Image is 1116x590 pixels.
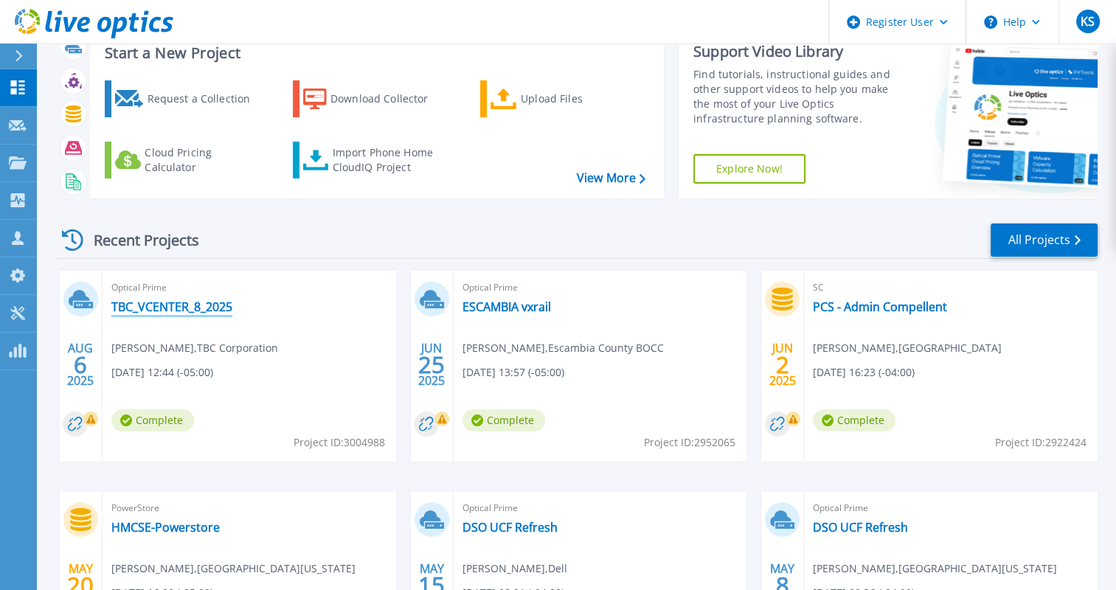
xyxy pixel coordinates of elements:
[111,364,213,381] span: [DATE] 12:44 (-05:00)
[105,45,645,61] h3: Start a New Project
[813,409,895,431] span: Complete
[693,67,904,126] div: Find tutorials, instructional guides and other support videos to help you make the most of your L...
[813,340,1002,356] span: [PERSON_NAME] , [GEOGRAPHIC_DATA]
[74,358,87,371] span: 6
[813,280,1089,296] span: SC
[462,520,558,535] a: DSO UCF Refresh
[462,364,564,381] span: [DATE] 13:57 (-05:00)
[332,145,447,175] div: Import Phone Home CloudIQ Project
[111,409,194,431] span: Complete
[813,299,947,314] a: PCS - Admin Compellent
[769,338,797,392] div: JUN 2025
[1081,15,1095,27] span: KS
[480,80,645,117] a: Upload Files
[776,358,789,371] span: 2
[521,84,639,114] div: Upload Files
[57,222,219,258] div: Recent Projects
[462,500,738,516] span: Optical Prime
[111,520,220,535] a: HMCSE-Powerstore
[462,340,664,356] span: [PERSON_NAME] , Escambia County BOCC
[577,171,645,185] a: View More
[462,560,567,577] span: [PERSON_NAME] , Dell
[111,560,356,577] span: [PERSON_NAME] , [GEOGRAPHIC_DATA][US_STATE]
[995,434,1086,451] span: Project ID: 2922424
[111,500,387,516] span: PowerStore
[111,280,387,296] span: Optical Prime
[111,340,278,356] span: [PERSON_NAME] , TBC Corporation
[105,80,269,117] a: Request a Collection
[462,409,545,431] span: Complete
[330,84,448,114] div: Download Collector
[418,358,445,371] span: 25
[66,338,94,392] div: AUG 2025
[991,223,1098,257] a: All Projects
[462,299,551,314] a: ESCAMBIA vxrail
[813,560,1057,577] span: [PERSON_NAME] , [GEOGRAPHIC_DATA][US_STATE]
[145,145,263,175] div: Cloud Pricing Calculator
[813,520,908,535] a: DSO UCF Refresh
[105,142,269,178] a: Cloud Pricing Calculator
[111,299,232,314] a: TBC_VCENTER_8_2025
[417,338,446,392] div: JUN 2025
[813,364,915,381] span: [DATE] 16:23 (-04:00)
[644,434,735,451] span: Project ID: 2952065
[294,434,385,451] span: Project ID: 3004988
[693,154,805,184] a: Explore Now!
[462,280,738,296] span: Optical Prime
[293,80,457,117] a: Download Collector
[813,500,1089,516] span: Optical Prime
[693,42,904,61] div: Support Video Library
[147,84,265,114] div: Request a Collection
